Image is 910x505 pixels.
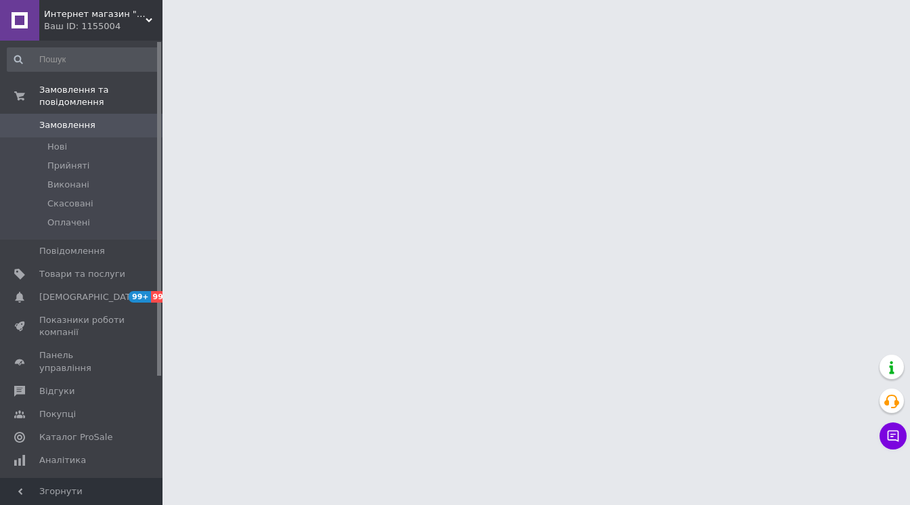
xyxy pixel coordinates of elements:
[47,160,89,172] span: Прийняті
[880,422,907,449] button: Чат з покупцем
[39,291,139,303] span: [DEMOGRAPHIC_DATA]
[39,385,74,397] span: Відгуки
[39,84,162,108] span: Замовлення та повідомлення
[39,245,105,257] span: Повідомлення
[39,314,125,338] span: Показники роботи компанії
[47,198,93,210] span: Скасовані
[39,119,95,131] span: Замовлення
[44,20,162,32] div: Ваш ID: 1155004
[39,454,86,466] span: Аналітика
[39,408,76,420] span: Покупці
[44,8,146,20] span: Интернет магазин "Пульт для Вас"
[39,349,125,374] span: Панель управління
[151,291,173,303] span: 99+
[7,47,160,72] input: Пошук
[39,268,125,280] span: Товари та послуги
[39,431,112,443] span: Каталог ProSale
[47,217,90,229] span: Оплачені
[129,291,151,303] span: 99+
[47,179,89,191] span: Виконані
[47,141,67,153] span: Нові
